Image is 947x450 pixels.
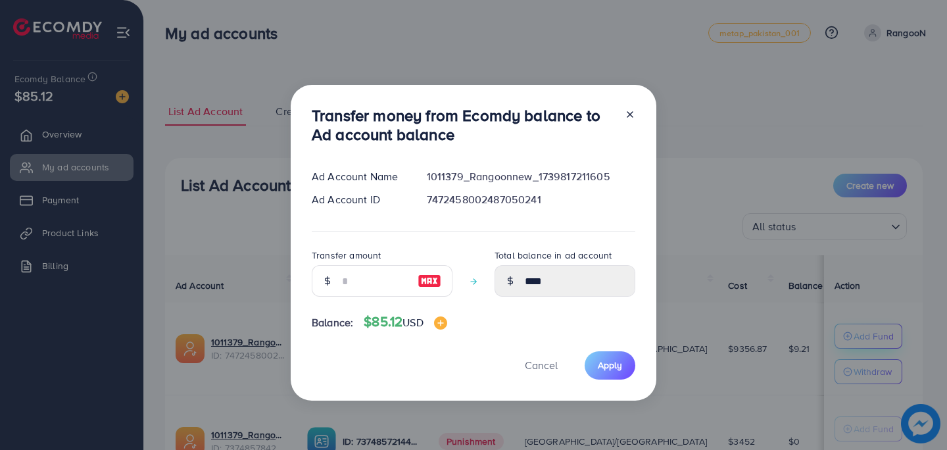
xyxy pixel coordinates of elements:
div: Ad Account Name [301,169,416,184]
div: Ad Account ID [301,192,416,207]
h4: $85.12 [364,314,447,330]
label: Transfer amount [312,249,381,262]
div: 1011379_Rangoonnew_1739817211605 [416,169,646,184]
button: Apply [585,351,635,380]
span: USD [402,315,423,330]
div: 7472458002487050241 [416,192,646,207]
img: image [418,273,441,289]
button: Cancel [508,351,574,380]
h3: Transfer money from Ecomdy balance to Ad account balance [312,106,614,144]
span: Cancel [525,358,558,372]
span: Balance: [312,315,353,330]
label: Total balance in ad account [495,249,612,262]
span: Apply [598,359,622,372]
img: image [434,316,447,330]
